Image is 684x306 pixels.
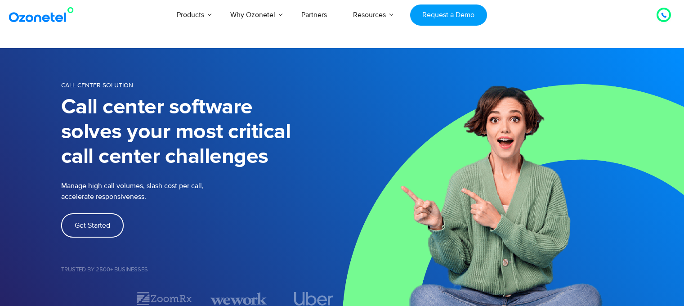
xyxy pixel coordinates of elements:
h5: Trusted by 2500+ Businesses [61,267,342,273]
a: Get Started [61,213,124,238]
span: Get Started [75,222,110,229]
img: uber [294,292,333,306]
h1: Call center software solves your most critical call center challenges [61,95,342,169]
p: Manage high call volumes, slash cost per call, accelerate responsiveness. [61,180,264,202]
div: 4 / 7 [285,292,342,306]
div: 1 / 7 [61,293,118,304]
a: Request a Demo [410,4,487,26]
span: Call Center Solution [61,81,133,89]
